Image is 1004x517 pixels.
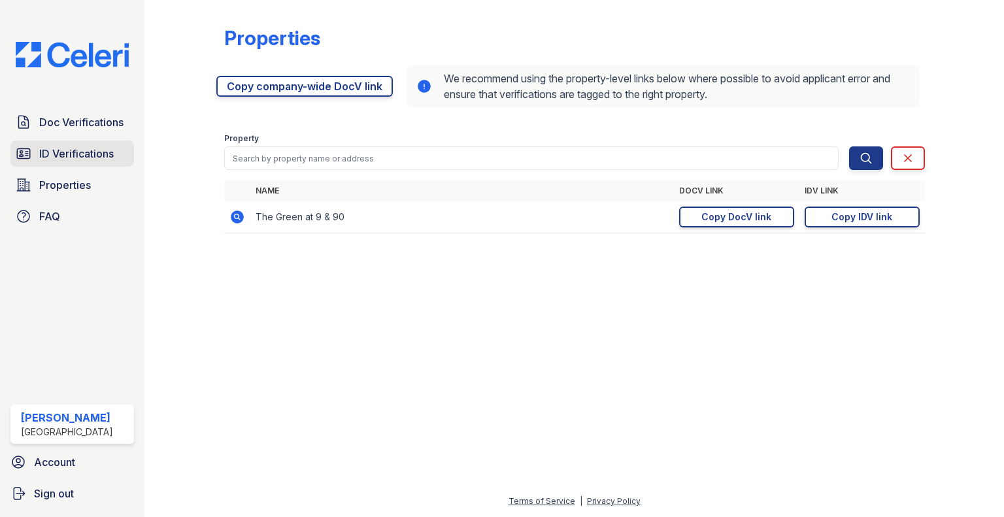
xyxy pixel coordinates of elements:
[224,133,259,144] label: Property
[10,141,134,167] a: ID Verifications
[34,454,75,470] span: Account
[10,109,134,135] a: Doc Verifications
[39,177,91,193] span: Properties
[679,207,794,227] a: Copy DocV link
[39,208,60,224] span: FAQ
[580,496,582,506] div: |
[406,65,920,107] div: We recommend using the property-level links below where possible to avoid applicant error and ens...
[805,207,920,227] a: Copy IDV link
[39,146,114,161] span: ID Verifications
[21,410,113,425] div: [PERSON_NAME]
[39,114,124,130] span: Doc Verifications
[674,180,799,201] th: DocV Link
[21,425,113,439] div: [GEOGRAPHIC_DATA]
[250,180,674,201] th: Name
[5,42,139,67] img: CE_Logo_Blue-a8612792a0a2168367f1c8372b55b34899dd931a85d93a1a3d3e32e68fde9ad4.png
[10,172,134,198] a: Properties
[34,486,74,501] span: Sign out
[799,180,925,201] th: IDV Link
[831,210,892,224] div: Copy IDV link
[5,449,139,475] a: Account
[587,496,641,506] a: Privacy Policy
[224,26,320,50] div: Properties
[509,496,575,506] a: Terms of Service
[250,201,674,233] td: The Green at 9 & 90
[216,76,393,97] a: Copy company-wide DocV link
[10,203,134,229] a: FAQ
[701,210,771,224] div: Copy DocV link
[5,480,139,507] a: Sign out
[224,146,839,170] input: Search by property name or address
